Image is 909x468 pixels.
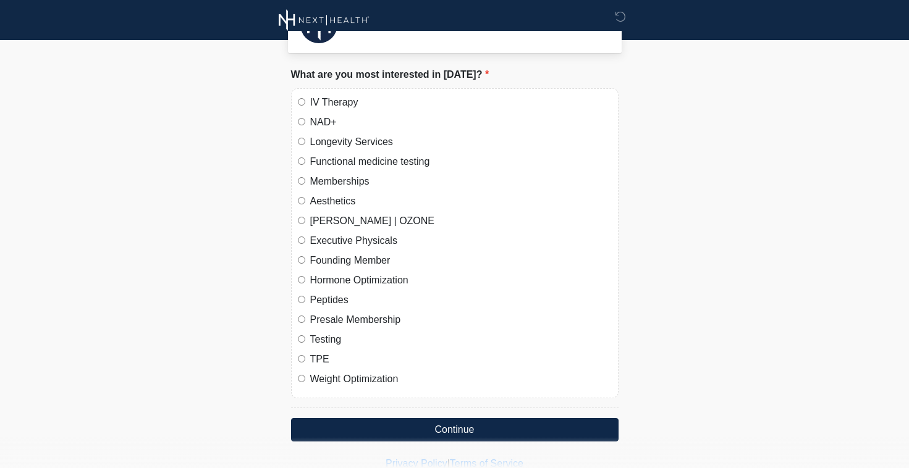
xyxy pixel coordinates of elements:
[310,312,612,327] label: Presale Membership
[298,217,305,224] input: [PERSON_NAME] | OZONE
[298,315,305,323] input: Presale Membership
[310,135,612,149] label: Longevity Services
[310,372,612,387] label: Weight Optimization
[310,293,612,307] label: Peptides
[310,273,612,288] label: Hormone Optimization
[310,154,612,169] label: Functional medicine testing
[310,95,612,110] label: IV Therapy
[310,253,612,268] label: Founding Member
[310,214,612,228] label: [PERSON_NAME] | OZONE
[310,174,612,189] label: Memberships
[310,233,612,248] label: Executive Physicals
[291,67,489,82] label: What are you most interested in [DATE]?
[298,296,305,303] input: Peptides
[298,355,305,362] input: TPE
[298,157,305,165] input: Functional medicine testing
[298,236,305,244] input: Executive Physicals
[298,256,305,264] input: Founding Member
[298,118,305,125] input: NAD+
[291,418,619,441] button: Continue
[298,98,305,106] input: IV Therapy
[298,276,305,283] input: Hormone Optimization
[310,194,612,209] label: Aesthetics
[310,332,612,347] label: Testing
[298,177,305,185] input: Memberships
[298,138,305,145] input: Longevity Services
[298,375,305,382] input: Weight Optimization
[310,352,612,367] label: TPE
[279,9,370,31] img: Next Health Wellness Logo
[310,115,612,130] label: NAD+
[298,197,305,204] input: Aesthetics
[298,335,305,343] input: Testing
